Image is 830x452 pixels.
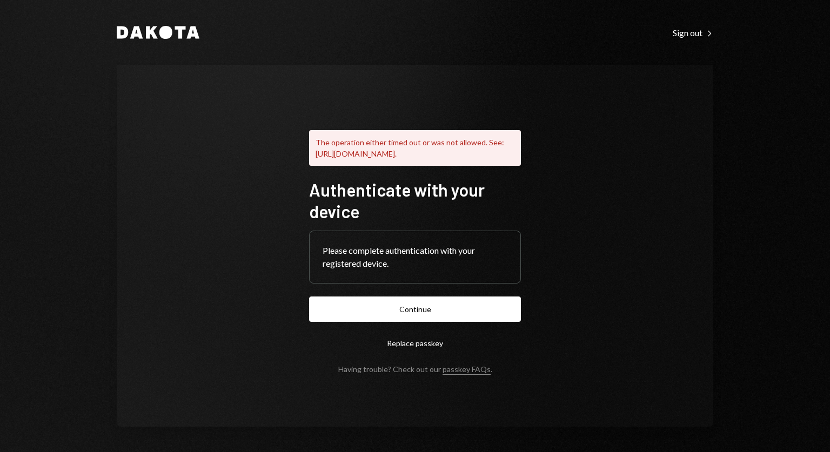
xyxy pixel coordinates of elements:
[309,330,521,356] button: Replace passkey
[673,28,713,38] div: Sign out
[323,244,507,270] div: Please complete authentication with your registered device.
[443,365,491,375] a: passkey FAQs
[673,26,713,38] a: Sign out
[309,179,521,222] h1: Authenticate with your device
[309,130,521,166] div: The operation either timed out or was not allowed. See: [URL][DOMAIN_NAME].
[338,365,492,374] div: Having trouble? Check out our .
[309,296,521,322] button: Continue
